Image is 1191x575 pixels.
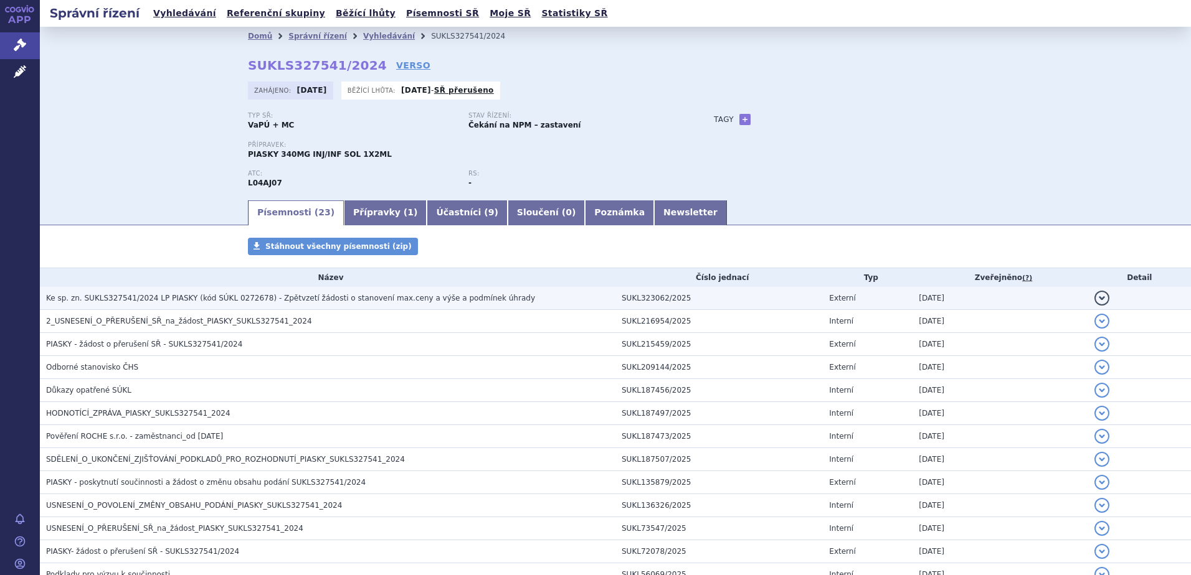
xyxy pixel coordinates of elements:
[407,207,414,217] span: 1
[46,501,342,510] span: USNESENÍ_O_POVOLENÍ_ZMĚNY_OBSAHU_PODÁNÍ_PIASKY_SUKLS327541_2024
[913,356,1088,379] td: [DATE]
[149,5,220,22] a: Vyhledávání
[363,32,415,40] a: Vyhledávání
[913,287,1088,310] td: [DATE]
[913,425,1088,448] td: [DATE]
[913,268,1088,287] th: Zveřejněno
[615,310,823,333] td: SUKL216954/2025
[913,471,1088,494] td: [DATE]
[46,386,131,395] span: Důkazy opatřené SÚKL
[1094,429,1109,444] button: detail
[1094,498,1109,513] button: detail
[615,356,823,379] td: SUKL209144/2025
[508,200,585,225] a: Sloučení (0)
[615,379,823,402] td: SUKL187456/2025
[829,294,855,302] span: Externí
[615,471,823,494] td: SUKL135879/2025
[823,268,913,287] th: Typ
[40,4,149,22] h2: Správní řízení
[1022,274,1032,283] abbr: (?)
[46,340,242,348] span: PIASKY - žádost o přerušení SŘ - SUKLS327541/2024
[468,121,581,129] strong: Čekání na NPM – zastavení
[1094,521,1109,536] button: detail
[829,409,853,418] span: Interní
[297,86,327,95] strong: [DATE]
[248,179,282,187] strong: KROVALIMAB
[829,501,853,510] span: Interní
[248,58,387,73] strong: SUKLS327541/2024
[402,5,483,22] a: Písemnosti SŘ
[829,478,855,487] span: Externí
[913,517,1088,540] td: [DATE]
[434,86,494,95] a: SŘ přerušeno
[829,455,853,464] span: Interní
[739,114,751,125] a: +
[265,242,412,251] span: Stáhnout všechny písemnosti (zip)
[615,287,823,310] td: SUKL323062/2025
[344,200,427,225] a: Přípravky (1)
[348,85,398,95] span: Běžící lhůta:
[913,310,1088,333] td: [DATE]
[396,59,430,72] a: VERSO
[615,448,823,471] td: SUKL187507/2025
[538,5,611,22] a: Statistiky SŘ
[254,85,293,95] span: Zahájeno:
[566,207,572,217] span: 0
[46,478,366,487] span: PIASKY - poskytnutí součinnosti a žádost o změnu obsahu podání SUKLS327541/2024
[248,200,344,225] a: Písemnosti (23)
[1094,544,1109,559] button: detail
[248,170,456,177] p: ATC:
[913,333,1088,356] td: [DATE]
[615,517,823,540] td: SUKL73547/2025
[468,179,472,187] strong: -
[248,112,456,119] p: Typ SŘ:
[46,524,303,533] span: USNESENÍ_O_PŘERUŠENÍ_SŘ_na_žádost_PIASKY_SUKLS327541_2024
[46,455,405,464] span: SDĚLENÍ_O_UKONČENÍ_ZJIŠŤOVÁNÍ_PODKLADŮ_PRO_ROZHODNUTÍ_PIASKY_SUKLS327541_2024
[468,112,676,119] p: Stav řízení:
[248,150,392,159] span: PIASKY 340MG INJ/INF SOL 1X2ML
[223,5,329,22] a: Referenční skupiny
[654,200,727,225] a: Newsletter
[913,402,1088,425] td: [DATE]
[615,333,823,356] td: SUKL215459/2025
[332,5,399,22] a: Běžící lhůty
[1094,360,1109,375] button: detail
[401,85,494,95] p: -
[1094,383,1109,398] button: detail
[829,432,853,441] span: Interní
[615,425,823,448] td: SUKL187473/2025
[829,524,853,533] span: Interní
[913,540,1088,563] td: [DATE]
[913,448,1088,471] td: [DATE]
[40,268,615,287] th: Název
[585,200,654,225] a: Poznámka
[46,294,535,302] span: Ke sp. zn. SUKLS327541/2024 LP PIASKY (kód SÚKL 0272678) - Zpětvzetí žádosti o stanovení max.ceny...
[488,207,495,217] span: 9
[615,540,823,563] td: SUKL72078/2025
[1088,268,1191,287] th: Detail
[1094,337,1109,352] button: detail
[615,494,823,517] td: SUKL136326/2025
[46,409,230,418] span: HODNOTÍCÍ_ZPRÁVA_PIASKY_SUKLS327541_2024
[615,268,823,287] th: Číslo jednací
[913,379,1088,402] td: [DATE]
[1094,475,1109,490] button: detail
[248,32,272,40] a: Domů
[1094,314,1109,329] button: detail
[46,432,223,441] span: Pověření ROCHE s.r.o. - zaměstnanci_od 25.03.2025
[468,170,676,177] p: RS:
[829,386,853,395] span: Interní
[615,402,823,425] td: SUKL187497/2025
[1094,452,1109,467] button: detail
[829,363,855,372] span: Externí
[714,112,734,127] h3: Tagy
[431,27,521,45] li: SUKLS327541/2024
[248,121,294,129] strong: VaPÚ + MC
[829,317,853,325] span: Interní
[1094,406,1109,421] button: detail
[1094,291,1109,306] button: detail
[486,5,534,22] a: Moje SŘ
[401,86,431,95] strong: [DATE]
[829,547,855,556] span: Externí
[913,494,1088,517] td: [DATE]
